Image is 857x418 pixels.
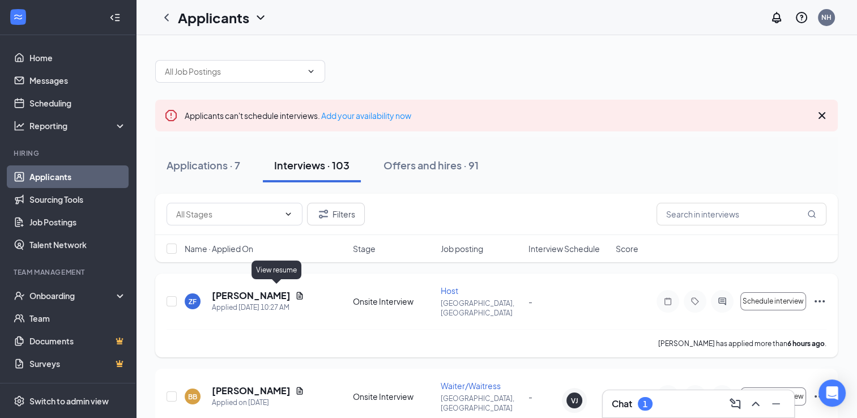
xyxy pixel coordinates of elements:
[441,285,458,296] span: Host
[29,92,126,114] a: Scheduling
[321,110,411,121] a: Add your availability now
[749,397,762,411] svg: ChevronUp
[165,65,302,78] input: All Job Postings
[14,148,124,158] div: Hiring
[787,339,825,348] b: 6 hours ago
[661,297,675,306] svg: Note
[212,397,304,408] div: Applied on [DATE]
[29,330,126,352] a: DocumentsCrown
[29,165,126,188] a: Applicants
[284,210,293,219] svg: ChevronDown
[189,297,197,306] div: ZF
[29,120,127,131] div: Reporting
[176,208,279,220] input: All Stages
[441,243,483,254] span: Job posting
[688,297,702,306] svg: Tag
[571,396,578,406] div: VJ
[164,109,178,122] svg: Error
[815,109,829,122] svg: Cross
[295,386,304,395] svg: Document
[769,397,783,411] svg: Minimize
[740,292,806,310] button: Schedule interview
[528,391,532,402] span: -
[317,207,330,221] svg: Filter
[29,307,126,330] a: Team
[185,110,411,121] span: Applicants can't schedule interviews.
[29,211,126,233] a: Job Postings
[612,398,632,410] h3: Chat
[167,158,240,172] div: Applications · 7
[528,243,599,254] span: Interview Schedule
[813,390,826,403] svg: Ellipses
[728,397,742,411] svg: ComposeMessage
[160,11,173,24] svg: ChevronLeft
[656,203,826,225] input: Search in interviews
[14,395,25,407] svg: Settings
[188,392,197,402] div: BB
[715,297,729,306] svg: ActiveChat
[212,302,304,313] div: Applied [DATE] 10:27 AM
[29,352,126,375] a: SurveysCrown
[14,120,25,131] svg: Analysis
[441,394,522,413] p: [GEOGRAPHIC_DATA], [GEOGRAPHIC_DATA]
[747,395,765,413] button: ChevronUp
[29,69,126,92] a: Messages
[770,11,783,24] svg: Notifications
[818,379,846,407] div: Open Intercom Messenger
[109,12,121,23] svg: Collapse
[306,67,315,76] svg: ChevronDown
[14,290,25,301] svg: UserCheck
[353,296,434,307] div: Onsite Interview
[29,233,126,256] a: Talent Network
[29,290,117,301] div: Onboarding
[813,295,826,308] svg: Ellipses
[740,387,806,406] button: Schedule interview
[616,243,638,254] span: Score
[295,291,304,300] svg: Document
[383,158,479,172] div: Offers and hires · 91
[658,339,826,348] p: [PERSON_NAME] has applied more than .
[254,11,267,24] svg: ChevronDown
[353,391,434,402] div: Onsite Interview
[307,203,365,225] button: Filter Filters
[212,289,291,302] h5: [PERSON_NAME]
[726,395,744,413] button: ComposeMessage
[821,12,832,22] div: NH
[643,399,647,409] div: 1
[29,46,126,69] a: Home
[29,188,126,211] a: Sourcing Tools
[441,298,522,318] p: [GEOGRAPHIC_DATA], [GEOGRAPHIC_DATA]
[441,381,501,391] span: Waiter/Waitress
[528,296,532,306] span: -
[212,385,291,397] h5: [PERSON_NAME]
[743,297,804,305] span: Schedule interview
[12,11,24,23] svg: WorkstreamLogo
[274,158,349,172] div: Interviews · 103
[807,210,816,219] svg: MagnifyingGlass
[353,243,376,254] span: Stage
[767,395,785,413] button: Minimize
[795,11,808,24] svg: QuestionInfo
[178,8,249,27] h1: Applicants
[185,243,253,254] span: Name · Applied On
[251,261,301,279] div: View resume
[29,395,109,407] div: Switch to admin view
[14,267,124,277] div: Team Management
